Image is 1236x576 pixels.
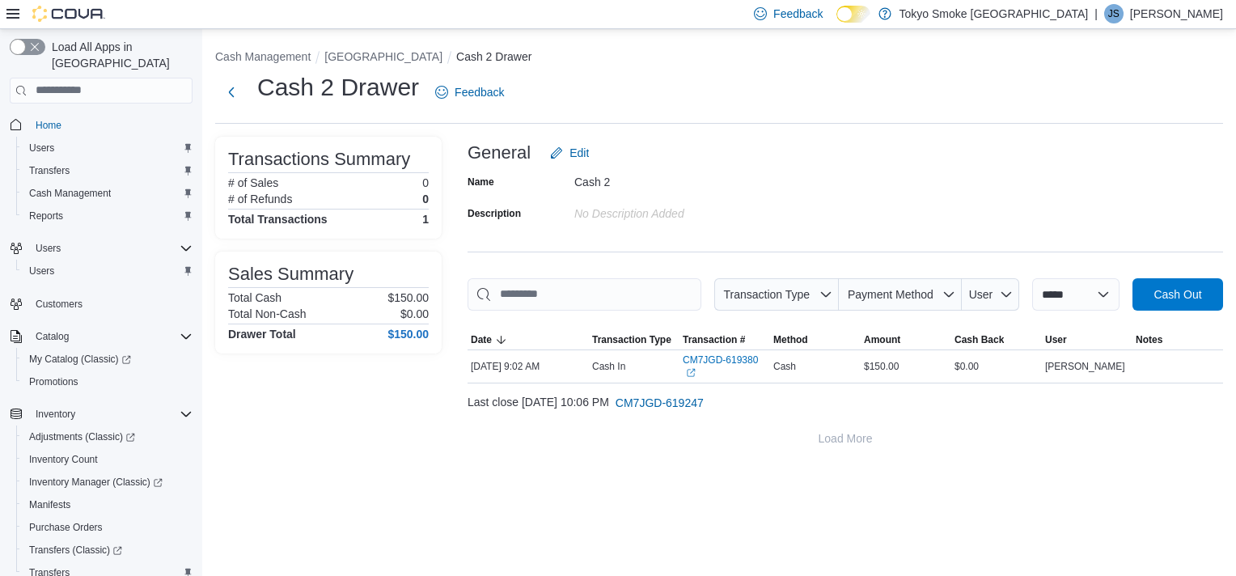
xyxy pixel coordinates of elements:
[16,371,199,393] button: Promotions
[23,472,169,492] a: Inventory Manager (Classic)
[686,368,696,378] svg: External link
[23,206,70,226] a: Reports
[3,237,199,260] button: Users
[422,213,429,226] h4: 1
[819,430,873,447] span: Load More
[23,184,193,203] span: Cash Management
[468,357,589,376] div: [DATE] 9:02 AM
[962,278,1019,311] button: User
[429,76,510,108] a: Feedback
[1136,333,1162,346] span: Notes
[468,422,1223,455] button: Load More
[3,113,199,137] button: Home
[839,278,962,311] button: Payment Method
[215,49,1223,68] nav: An example of EuiBreadcrumbs
[29,498,70,511] span: Manifests
[969,288,993,301] span: User
[29,453,98,466] span: Inventory Count
[29,476,163,489] span: Inventory Manager (Classic)
[770,330,861,349] button: Method
[29,142,54,155] span: Users
[23,540,193,560] span: Transfers (Classic)
[16,137,199,159] button: Users
[1132,330,1223,349] button: Notes
[468,278,701,311] input: This is a search bar. As you type, the results lower in the page will automatically filter.
[1045,360,1125,373] span: [PERSON_NAME]
[574,169,791,188] div: Cash 2
[228,328,296,341] h4: Drawer Total
[23,138,61,158] a: Users
[16,516,199,539] button: Purchase Orders
[23,372,85,392] a: Promotions
[257,71,419,104] h1: Cash 2 Drawer
[16,493,199,516] button: Manifests
[29,239,193,258] span: Users
[16,448,199,471] button: Inventory Count
[36,298,83,311] span: Customers
[23,450,104,469] a: Inventory Count
[1094,4,1098,23] p: |
[16,182,199,205] button: Cash Management
[228,150,410,169] h3: Transactions Summary
[23,161,76,180] a: Transfers
[29,353,131,366] span: My Catalog (Classic)
[848,288,933,301] span: Payment Method
[773,333,808,346] span: Method
[836,6,870,23] input: Dark Mode
[951,330,1042,349] button: Cash Back
[228,265,353,284] h3: Sales Summary
[29,327,193,346] span: Catalog
[228,291,281,304] h6: Total Cash
[16,159,199,182] button: Transfers
[23,472,193,492] span: Inventory Manager (Classic)
[23,206,193,226] span: Reports
[589,330,679,349] button: Transaction Type
[1045,333,1067,346] span: User
[36,408,75,421] span: Inventory
[23,261,193,281] span: Users
[16,471,199,493] a: Inventory Manager (Classic)
[592,360,625,373] p: Cash In
[36,119,61,132] span: Home
[16,426,199,448] a: Adjustments (Classic)
[29,164,70,177] span: Transfers
[422,176,429,189] p: 0
[29,404,193,424] span: Inventory
[1104,4,1124,23] div: Jason Sawka
[29,375,78,388] span: Promotions
[23,540,129,560] a: Transfers (Classic)
[592,333,671,346] span: Transaction Type
[23,495,77,515] a: Manifests
[23,261,61,281] a: Users
[215,50,311,63] button: Cash Management
[23,138,193,158] span: Users
[679,330,770,349] button: Transaction #
[1132,278,1223,311] button: Cash Out
[23,184,117,203] a: Cash Management
[468,330,589,349] button: Date
[45,39,193,71] span: Load All Apps in [GEOGRAPHIC_DATA]
[456,50,531,63] button: Cash 2 Drawer
[23,518,109,537] a: Purchase Orders
[29,116,68,135] a: Home
[951,357,1042,376] div: $0.00
[29,430,135,443] span: Adjustments (Classic)
[228,213,328,226] h4: Total Transactions
[29,294,193,314] span: Customers
[899,4,1089,23] p: Tokyo Smoke [GEOGRAPHIC_DATA]
[23,349,193,369] span: My Catalog (Classic)
[3,325,199,348] button: Catalog
[16,348,199,371] a: My Catalog (Classic)
[683,333,745,346] span: Transaction #
[29,239,67,258] button: Users
[29,294,89,314] a: Customers
[723,288,810,301] span: Transaction Type
[29,327,75,346] button: Catalog
[215,76,248,108] button: Next
[29,521,103,534] span: Purchase Orders
[228,176,278,189] h6: # of Sales
[468,207,521,220] label: Description
[955,333,1004,346] span: Cash Back
[29,187,111,200] span: Cash Management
